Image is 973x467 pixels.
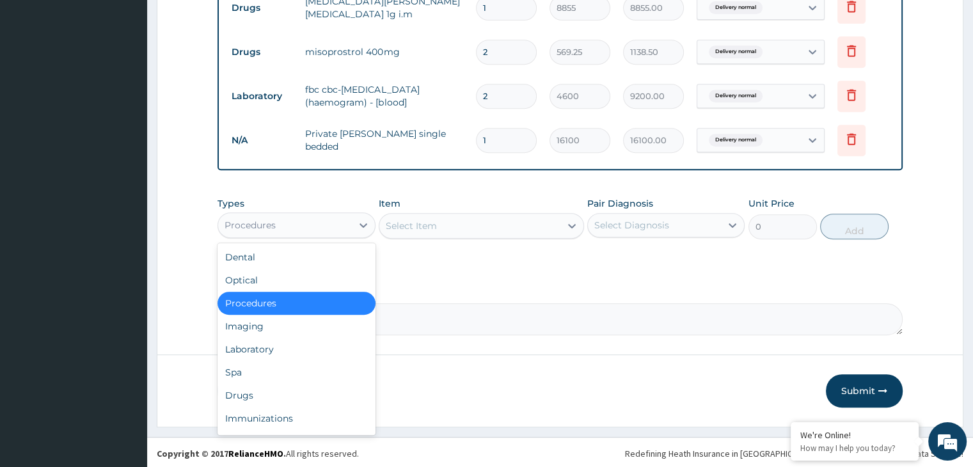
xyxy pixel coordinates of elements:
button: Add [820,214,889,239]
div: Imaging [218,315,375,338]
div: Drugs [218,384,375,407]
div: Laboratory [218,338,375,361]
span: Delivery normal [709,90,763,102]
div: Minimize live chat window [210,6,241,37]
strong: Copyright © 2017 . [157,448,286,459]
td: Drugs [225,40,299,64]
span: Delivery normal [709,45,763,58]
div: We're Online! [800,429,909,441]
div: Select Item [386,219,437,232]
div: Others [218,430,375,453]
div: Spa [218,361,375,384]
td: Private [PERSON_NAME] single bedded [299,121,469,159]
div: Immunizations [218,407,375,430]
span: Delivery normal [709,1,763,14]
label: Comment [218,285,902,296]
div: Dental [218,246,375,269]
img: d_794563401_company_1708531726252_794563401 [24,64,52,96]
td: Laboratory [225,84,299,108]
span: We're online! [74,148,177,277]
div: Procedures [218,292,375,315]
p: How may I help you today? [800,443,909,454]
div: Select Diagnosis [594,219,669,232]
a: RelianceHMO [228,448,283,459]
span: Delivery normal [709,134,763,146]
div: Redefining Heath Insurance in [GEOGRAPHIC_DATA] using Telemedicine and Data Science! [625,447,963,460]
button: Submit [826,374,903,408]
td: fbc cbc-[MEDICAL_DATA] (haemogram) - [blood] [299,77,469,115]
td: misoprostrol 400mg [299,39,469,65]
label: Unit Price [748,197,795,210]
div: Chat with us now [67,72,215,88]
textarea: Type your message and hit 'Enter' [6,322,244,367]
label: Pair Diagnosis [587,197,653,210]
td: N/A [225,129,299,152]
label: Item [379,197,400,210]
label: Types [218,198,244,209]
div: Optical [218,269,375,292]
div: Procedures [225,219,276,232]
